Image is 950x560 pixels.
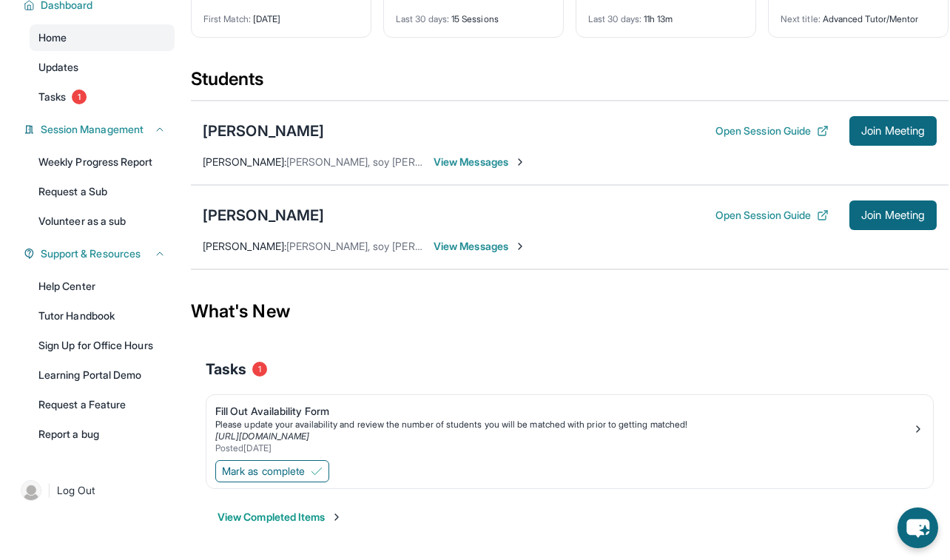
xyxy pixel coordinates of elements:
div: What's New [191,279,949,344]
span: Updates [38,60,79,75]
button: Open Session Guide [715,208,829,223]
div: Please update your availability and review the number of students you will be matched with prior ... [215,419,912,431]
a: Sign Up for Office Hours [30,332,175,359]
a: Home [30,24,175,51]
span: Last 30 days : [396,13,449,24]
span: First Match : [203,13,251,24]
span: Tasks [206,359,246,379]
span: Next title : [781,13,821,24]
div: Students [191,67,949,100]
a: Weekly Progress Report [30,149,175,175]
div: [PERSON_NAME] [203,121,324,141]
img: Mark as complete [311,465,323,477]
div: Posted [DATE] [215,442,912,454]
img: user-img [21,480,41,501]
span: Session Management [41,122,144,137]
a: Report a bug [30,421,175,448]
span: 1 [72,90,87,104]
a: |Log Out [15,474,175,507]
span: 1 [252,362,267,377]
span: Join Meeting [861,211,925,220]
span: Mark as complete [222,464,305,479]
span: Log Out [57,483,95,498]
a: Tutor Handbook [30,303,175,329]
span: Support & Resources [41,246,141,261]
div: [PERSON_NAME] [203,205,324,226]
div: Advanced Tutor/Mentor [781,4,936,25]
span: [PERSON_NAME] : [203,155,286,168]
a: Request a Feature [30,391,175,418]
a: Request a Sub [30,178,175,205]
span: [PERSON_NAME], soy [PERSON_NAME] de Step Up Tutoring, tenemos tutoria [DATE] de 7-8 pm. [286,155,739,168]
button: View Completed Items [218,510,343,524]
span: | [47,482,51,499]
span: [PERSON_NAME], soy [PERSON_NAME] de Step Up Tutoring, tenemos tutoria [DATE] de 6-7 pm. [286,240,739,252]
span: Tasks [38,90,66,104]
a: Fill Out Availability FormPlease update your availability and review the number of students you w... [206,395,933,457]
button: Join Meeting [849,200,937,230]
img: Chevron-Right [514,156,526,168]
div: [DATE] [203,4,359,25]
button: chat-button [897,507,938,548]
button: Support & Resources [35,246,166,261]
a: Help Center [30,273,175,300]
button: Open Session Guide [715,124,829,138]
a: Updates [30,54,175,81]
span: View Messages [434,239,526,254]
a: Volunteer as a sub [30,208,175,235]
a: Tasks1 [30,84,175,110]
div: Fill Out Availability Form [215,404,912,419]
button: Mark as complete [215,460,329,482]
button: Join Meeting [849,116,937,146]
a: [URL][DOMAIN_NAME] [215,431,309,442]
span: Join Meeting [861,126,925,135]
span: View Messages [434,155,526,169]
img: Chevron-Right [514,240,526,252]
span: Home [38,30,67,45]
a: Learning Portal Demo [30,362,175,388]
span: [PERSON_NAME] : [203,240,286,252]
div: 15 Sessions [396,4,551,25]
button: Session Management [35,122,166,137]
div: 11h 13m [588,4,744,25]
span: Last 30 days : [588,13,641,24]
